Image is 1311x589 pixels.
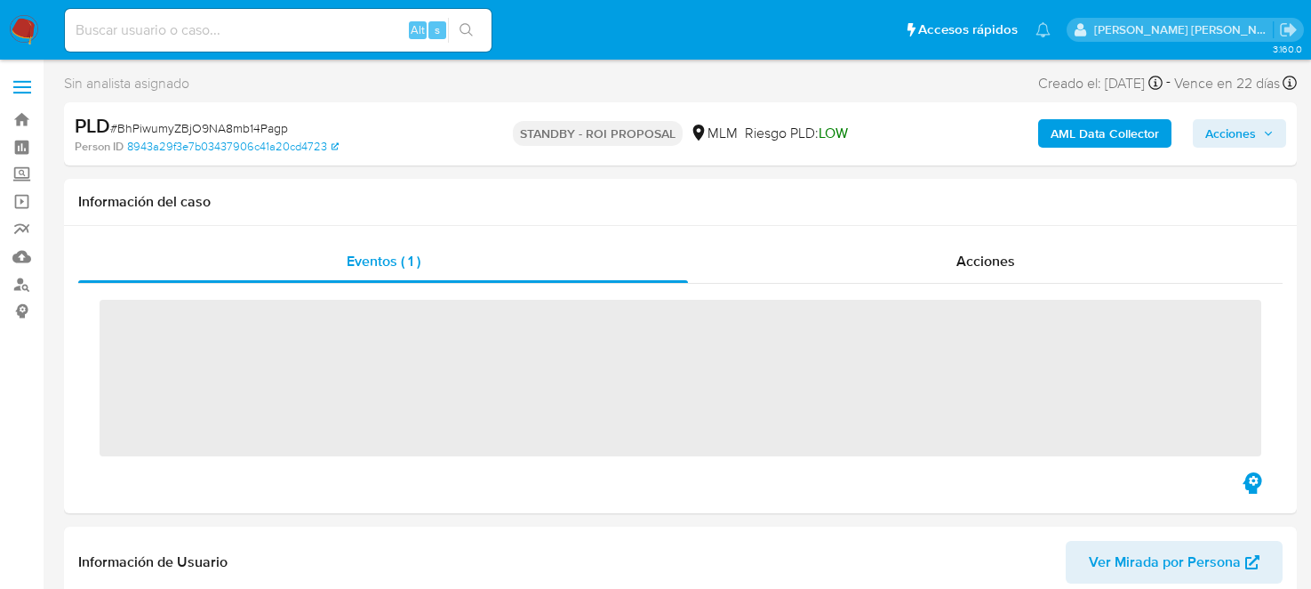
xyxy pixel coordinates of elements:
div: Creado el: [DATE] [1038,71,1163,95]
a: 8943a29f3e7b03437906c41a20cd4723 [127,139,339,155]
span: ‌ [100,300,1261,456]
div: MLM [690,124,738,143]
a: Salir [1279,20,1298,39]
p: brenda.morenoreyes@mercadolibre.com.mx [1094,21,1274,38]
span: s [435,21,440,38]
span: Riesgo PLD: [745,124,848,143]
span: Ver Mirada por Persona [1089,541,1241,584]
span: Alt [411,21,425,38]
h1: Información del caso [78,193,1283,211]
span: - [1166,71,1171,95]
span: # BhPiwumyZBjO9NA8mb14Pagp [110,119,288,137]
b: AML Data Collector [1051,119,1159,148]
a: Notificaciones [1035,22,1051,37]
b: PLD [75,111,110,140]
h1: Información de Usuario [78,553,228,571]
span: Vence en 22 días [1174,74,1280,93]
p: STANDBY - ROI PROPOSAL [513,121,683,146]
span: Acciones [1205,119,1256,148]
button: Ver Mirada por Persona [1066,541,1283,584]
span: Acciones [956,251,1015,271]
b: Person ID [75,139,124,155]
span: Eventos ( 1 ) [347,251,420,271]
button: search-icon [448,18,484,43]
button: Acciones [1193,119,1286,148]
span: Sin analista asignado [64,74,189,93]
button: AML Data Collector [1038,119,1171,148]
span: Accesos rápidos [918,20,1018,39]
span: LOW [819,123,848,143]
input: Buscar usuario o caso... [65,19,492,42]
